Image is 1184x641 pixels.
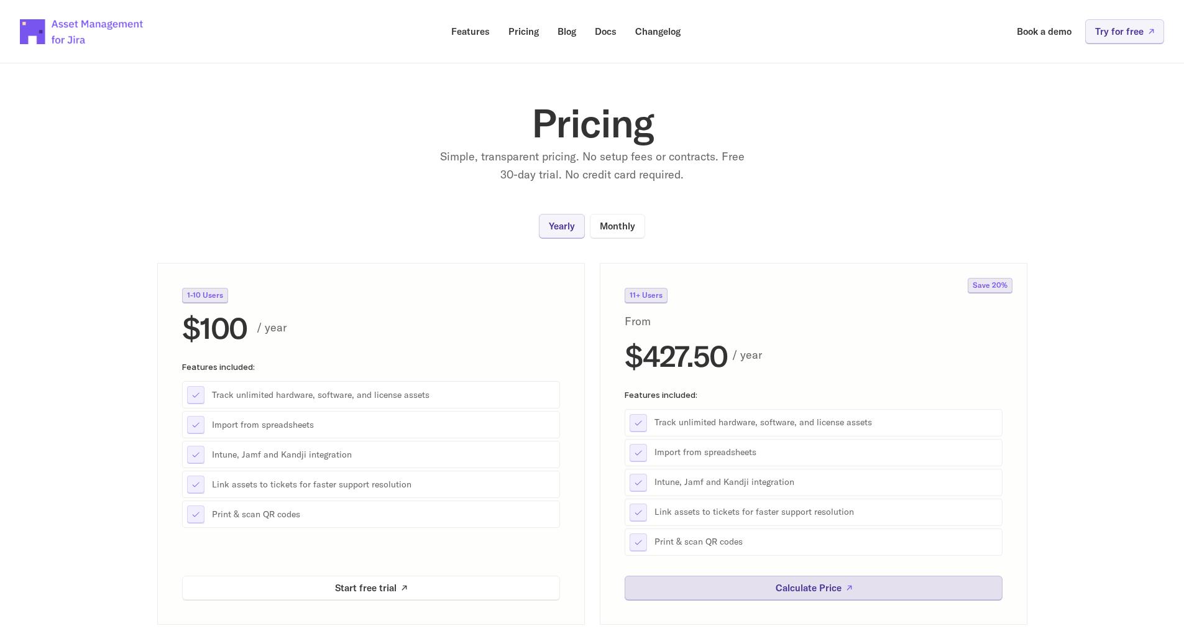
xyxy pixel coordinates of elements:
p: Simple, transparent pricing. No setup fees or contracts. Free 30-day trial. No credit card required. [437,148,748,184]
p: Print & scan QR codes [212,508,555,520]
h1: Pricing [344,103,841,143]
a: Pricing [500,19,548,44]
p: Try for free [1095,27,1144,36]
p: Import from spreadsheets [654,446,998,459]
p: Save 20% [973,282,1007,289]
a: Features [443,19,498,44]
h2: $427.50 [625,340,727,370]
p: Blog [558,27,576,36]
a: Changelog [626,19,689,44]
p: Link assets to tickets for faster support resolution [212,478,555,491]
p: / year [257,318,560,336]
p: Features [451,27,490,36]
p: From [625,313,681,331]
p: Start free trial [335,583,397,593]
a: Book a demo [1008,19,1080,44]
p: Monthly [600,221,635,231]
p: Track unlimited hardware, software, and license assets [654,417,998,429]
p: 1-10 Users [187,292,223,299]
a: Calculate Price [625,576,1003,600]
p: Calculate Price [775,583,841,593]
p: Import from spreadsheets [212,418,555,431]
a: Docs [586,19,625,44]
h2: $100 [182,313,247,343]
p: Track unlimited hardware, software, and license assets [212,389,555,401]
p: Print & scan QR codes [654,536,998,548]
p: 11+ Users [630,292,663,299]
p: Features included: [182,362,560,371]
a: Start free trial [182,576,560,600]
p: Changelog [635,27,681,36]
p: Intune, Jamf and Kandji integration [212,448,555,461]
p: Yearly [549,221,575,231]
p: Pricing [508,27,539,36]
p: Book a demo [1017,27,1072,36]
a: Blog [549,19,585,44]
p: Features included: [625,390,1003,399]
p: Docs [595,27,617,36]
a: Try for free [1085,19,1164,44]
p: Link assets to tickets for faster support resolution [654,506,998,519]
p: Intune, Jamf and Kandji integration [654,476,998,489]
p: / year [732,346,1003,364]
